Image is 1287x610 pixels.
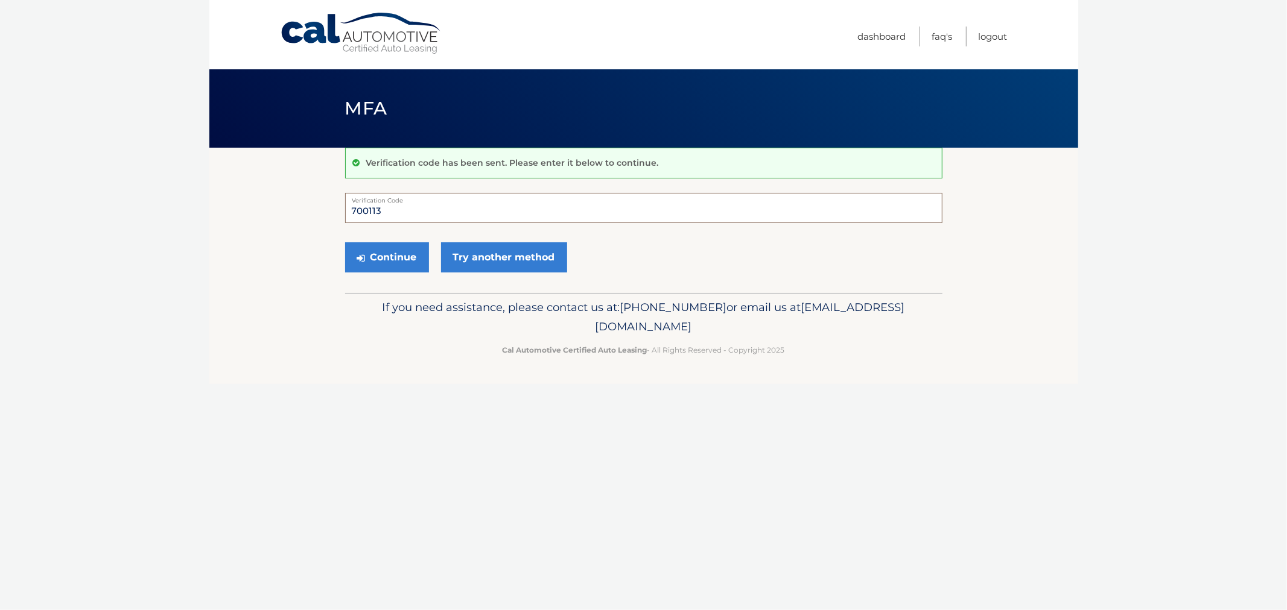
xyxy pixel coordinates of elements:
[596,300,905,333] span: [EMAIL_ADDRESS][DOMAIN_NAME]
[366,157,659,168] p: Verification code has been sent. Please enter it below to continue.
[280,12,443,55] a: Cal Automotive
[858,27,906,46] a: Dashboard
[345,193,942,223] input: Verification Code
[932,27,953,46] a: FAQ's
[353,344,935,356] p: - All Rights Reserved - Copyright 2025
[353,298,935,336] p: If you need assistance, please contact us at: or email us at
[620,300,727,314] span: [PHONE_NUMBER]
[441,242,567,272] a: Try another method
[345,97,387,119] span: MFA
[345,242,429,272] button: Continue
[345,193,942,203] label: Verification Code
[979,27,1008,46] a: Logout
[503,345,647,354] strong: Cal Automotive Certified Auto Leasing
